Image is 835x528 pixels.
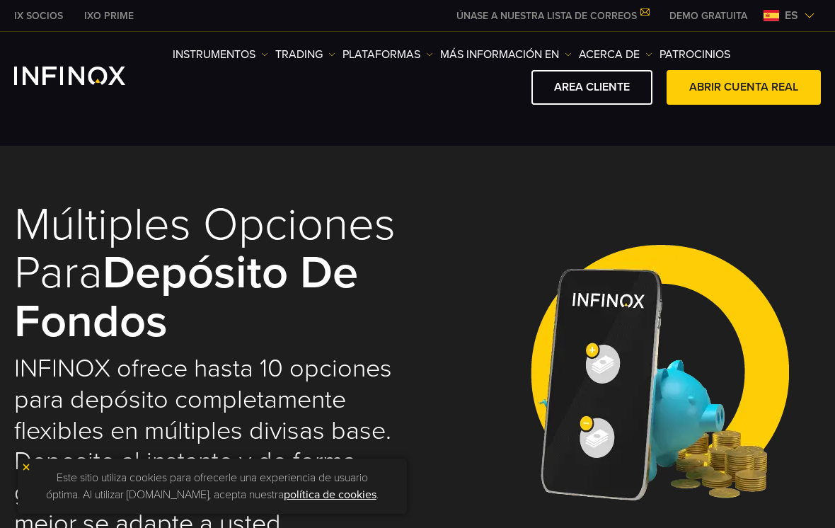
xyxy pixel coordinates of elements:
a: ACERCA DE [579,46,652,63]
p: Este sitio utiliza cookies para ofrecerle una experiencia de usuario óptima. Al utilizar [DOMAIN_... [25,466,400,507]
a: TRADING [275,46,335,63]
a: PLATAFORMAS [342,46,433,63]
img: yellow close icon [21,462,31,472]
h1: Múltiples opciones para [14,201,401,346]
a: Instrumentos [173,46,268,63]
a: ABRIR CUENTA REAL [667,70,821,105]
a: ÚNASE A NUESTRA LISTA DE CORREOS [446,10,659,22]
a: Patrocinios [660,46,730,63]
span: es [779,7,804,24]
strong: Depósito de Fondos [14,245,358,349]
a: Más información en [440,46,572,63]
a: INFINOX MENU [659,8,758,23]
a: INFINOX Logo [14,67,159,85]
a: INFINOX [74,8,144,23]
a: política de cookies [284,488,376,502]
a: INFINOX [4,8,74,23]
a: AREA CLIENTE [531,70,652,105]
